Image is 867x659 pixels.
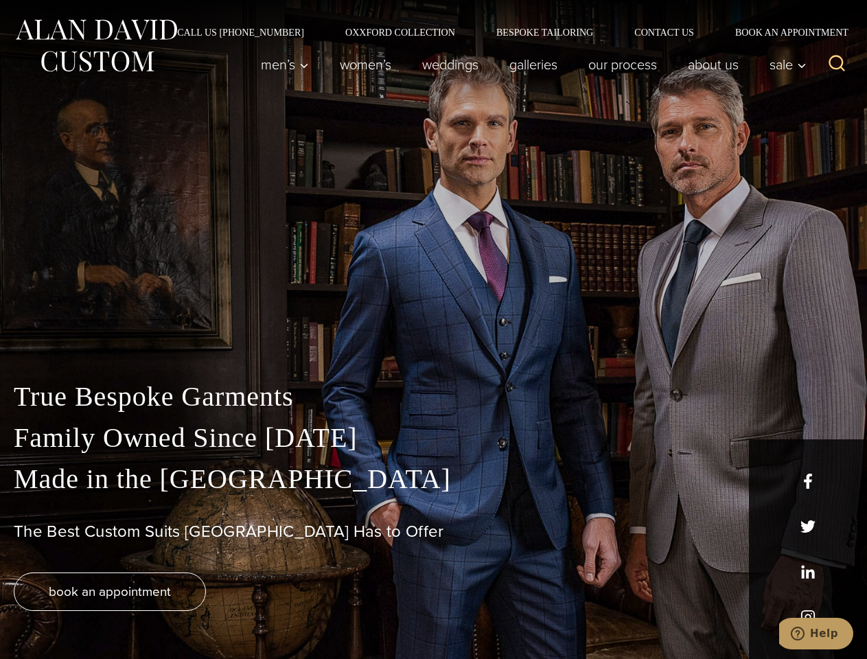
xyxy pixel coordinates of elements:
h1: The Best Custom Suits [GEOGRAPHIC_DATA] Has to Offer [14,522,853,542]
iframe: Opens a widget where you can chat to one of our agents [779,618,853,652]
nav: Secondary Navigation [157,27,853,37]
a: About Us [673,51,754,78]
a: book an appointment [14,573,206,611]
button: View Search Form [820,48,853,81]
a: weddings [407,51,494,78]
a: Contact Us [614,27,715,37]
a: Oxxford Collection [325,27,476,37]
a: Our Process [573,51,673,78]
a: Bespoke Tailoring [476,27,614,37]
span: book an appointment [49,581,171,601]
a: Women’s [325,51,407,78]
p: True Bespoke Garments Family Owned Since [DATE] Made in the [GEOGRAPHIC_DATA] [14,376,853,500]
a: Book an Appointment [715,27,853,37]
a: Galleries [494,51,573,78]
img: Alan David Custom [14,15,178,76]
button: Sale sub menu toggle [754,51,814,78]
button: Men’s sub menu toggle [246,51,325,78]
nav: Primary Navigation [246,51,814,78]
a: Call Us [PHONE_NUMBER] [157,27,325,37]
